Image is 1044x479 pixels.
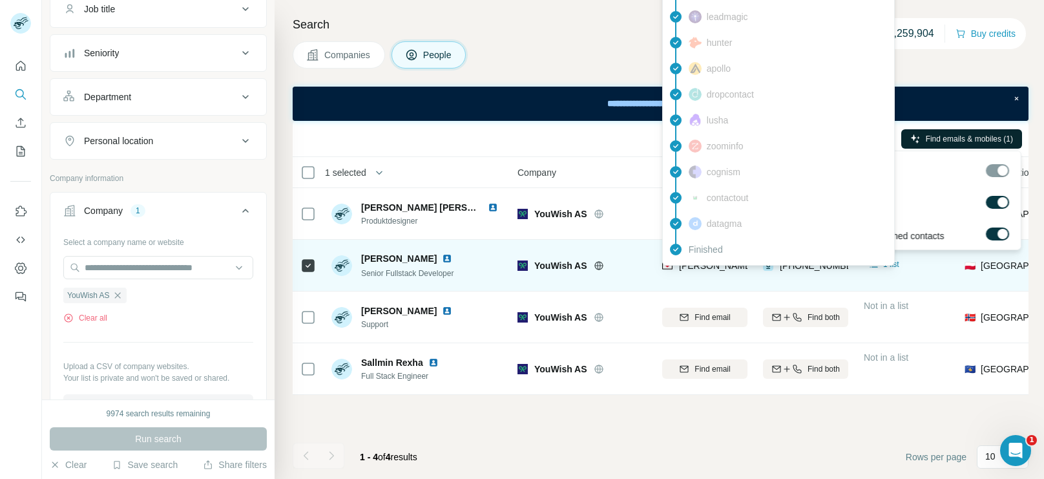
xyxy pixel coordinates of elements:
[689,114,702,127] img: provider lusha logo
[63,312,107,324] button: Clear all
[689,217,702,230] img: provider datagma logo
[808,312,840,323] span: Find both
[63,394,253,418] button: Upload a list of companies
[361,252,437,265] span: [PERSON_NAME]
[694,363,730,375] span: Find email
[763,359,848,379] button: Find both
[331,255,352,276] img: Avatar
[386,452,391,462] span: 4
[361,370,444,382] span: Full Stack Engineer
[864,301,908,311] span: Not in a list
[331,307,352,328] img: Avatar
[10,200,31,223] button: Use Surfe on LinkedIn
[707,88,754,101] span: dropcontact
[10,257,31,280] button: Dashboard
[84,134,153,147] div: Personal location
[864,352,908,363] span: Not in a list
[517,364,528,374] img: Logo of YouWish AS
[84,3,115,16] div: Job title
[442,253,452,264] img: LinkedIn logo
[10,285,31,308] button: Feedback
[63,372,253,384] p: Your list is private and won't be saved or shared.
[293,87,1028,121] iframe: Banner
[517,312,528,323] img: Logo of YouWish AS
[707,165,740,178] span: cognism
[360,452,378,462] span: 1 - 4
[707,62,731,75] span: apollo
[662,308,747,327] button: Find email
[10,228,31,251] button: Use Surfe API
[809,229,944,242] span: Skip previously enriched contacts
[378,452,386,462] span: of
[361,269,454,278] span: Senior Fullstack Developer
[517,261,528,271] img: Logo of YouWish AS
[517,209,528,219] img: Logo of YouWish AS
[84,204,123,217] div: Company
[534,311,587,324] span: YouWish AS
[689,140,702,153] img: provider zoominfo logo
[517,166,556,179] span: Company
[689,37,702,48] img: provider hunter logo
[689,165,702,178] img: provider cognism logo
[707,10,748,23] span: leadmagic
[361,304,437,317] span: [PERSON_NAME]
[689,10,702,23] img: provider leadmagic logo
[689,243,723,256] span: Finished
[534,259,587,272] span: YouWish AS
[361,356,423,369] span: Sallmin Rexha
[965,259,976,272] span: 🇵🇱
[1000,435,1031,466] iframe: Intercom live chat
[926,133,1013,145] span: Find emails & mobiles (1)
[901,129,1022,149] button: Find emails & mobiles (1)
[707,114,728,127] span: lusha
[84,47,119,59] div: Seniority
[763,308,848,327] button: Find both
[534,208,587,220] span: YouWish AS
[428,357,439,368] img: LinkedIn logo
[361,319,457,330] span: Support
[694,312,730,323] span: Find email
[985,450,996,463] p: 10
[707,217,742,230] span: datagma
[689,62,702,75] img: provider apollo logo
[707,140,744,153] span: zoominfo
[10,83,31,106] button: Search
[534,363,587,376] span: YouWish AS
[965,311,976,324] span: 🇳🇴
[84,90,131,103] div: Department
[488,202,498,213] img: LinkedIn logo
[10,140,31,163] button: My lists
[50,37,266,69] button: Seniority
[63,361,253,372] p: Upload a CSV of company websites.
[707,191,749,204] span: contactout
[67,290,110,301] span: YouWish AS
[50,195,266,231] button: Company1
[965,363,976,376] span: 🇽🇰
[331,359,352,379] img: Avatar
[1027,435,1037,445] span: 1
[112,458,178,471] button: Save search
[689,88,702,101] img: provider dropcontact logo
[780,261,861,271] span: [PHONE_NUMBER]
[107,408,211,420] div: 9974 search results remaining
[10,111,31,134] button: Enrich CSV
[293,16,1028,34] h4: Search
[955,25,1016,43] button: Buy credits
[63,231,253,248] div: Select a company name or website
[679,261,906,271] span: [PERSON_NAME][EMAIL_ADDRESS][DOMAIN_NAME]
[423,48,453,61] span: People
[325,166,366,179] span: 1 selected
[808,363,840,375] span: Find both
[324,48,371,61] span: Companies
[361,215,503,227] span: Produktdesigner
[361,202,627,213] span: [PERSON_NAME] [PERSON_NAME] Koteng [PERSON_NAME]
[50,458,87,471] button: Clear
[707,36,733,49] span: hunter
[50,173,267,184] p: Company information
[888,26,934,41] p: 2,259,904
[442,306,452,316] img: LinkedIn logo
[50,81,266,112] button: Department
[203,458,267,471] button: Share filters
